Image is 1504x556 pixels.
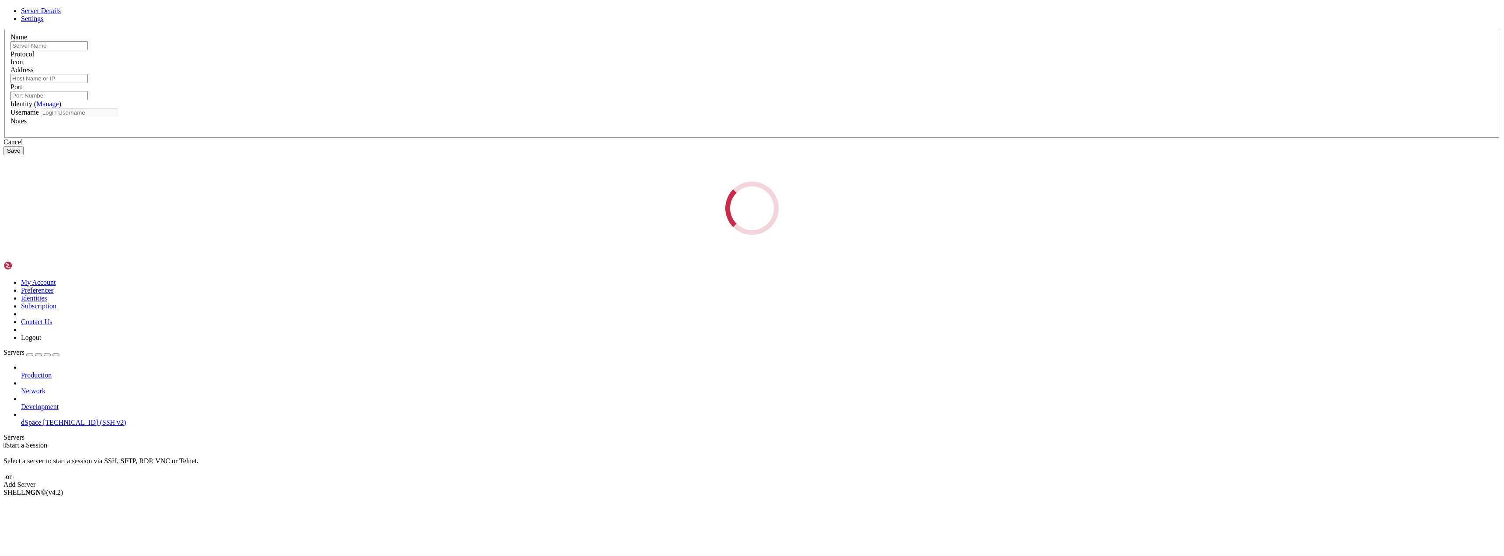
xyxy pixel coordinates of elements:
span: 4.2.0 [46,489,63,496]
a: My Account [21,279,56,286]
img: Shellngn [3,261,54,270]
div: Add Server [3,481,1501,489]
input: Host Name or IP [10,74,88,83]
li: Development [21,395,1501,411]
span: Production [21,371,52,379]
a: Manage [36,100,59,108]
li: Network [21,379,1501,395]
input: Login Username [41,108,118,117]
span: SHELL © [3,489,63,496]
a: Contact Us [21,318,52,325]
button: Save [3,146,24,155]
a: Identities [21,294,47,302]
div: Cancel [3,138,1501,146]
div: Servers [3,434,1501,441]
a: Network [21,387,1501,395]
a: Logout [21,334,41,341]
label: Name [10,33,27,41]
a: Preferences [21,287,54,294]
a: Production [21,371,1501,379]
label: Identity [10,100,61,108]
a: Settings [21,15,44,22]
label: Protocol [10,50,34,58]
li: Production [21,364,1501,379]
a: Development [21,403,1501,411]
div: Select a server to start a session via SSH, SFTP, RDP, VNC or Telnet. -or- [3,449,1501,481]
span: Servers [3,349,24,356]
label: Username [10,108,39,116]
label: Port [10,83,22,91]
span: Network [21,387,45,395]
span:  [3,441,6,449]
span: ( ) [34,100,61,108]
input: Port Number [10,91,88,100]
a: dSpace [TECHNICAL_ID] (SSH v2) [21,419,1501,427]
input: Server Name [10,41,88,50]
span: [TECHNICAL_ID] (SSH v2) [43,419,126,426]
span: Development [21,403,59,410]
label: Address [10,66,33,73]
a: Servers [3,349,59,356]
span: Start a Session [6,441,47,449]
b: NGN [25,489,41,496]
a: Server Details [21,7,61,14]
label: Icon [10,58,23,66]
span: dSpace [21,419,41,426]
div: Loading... [723,179,781,237]
label: Notes [10,117,27,125]
li: dSpace [TECHNICAL_ID] (SSH v2) [21,411,1501,427]
a: Subscription [21,302,56,310]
